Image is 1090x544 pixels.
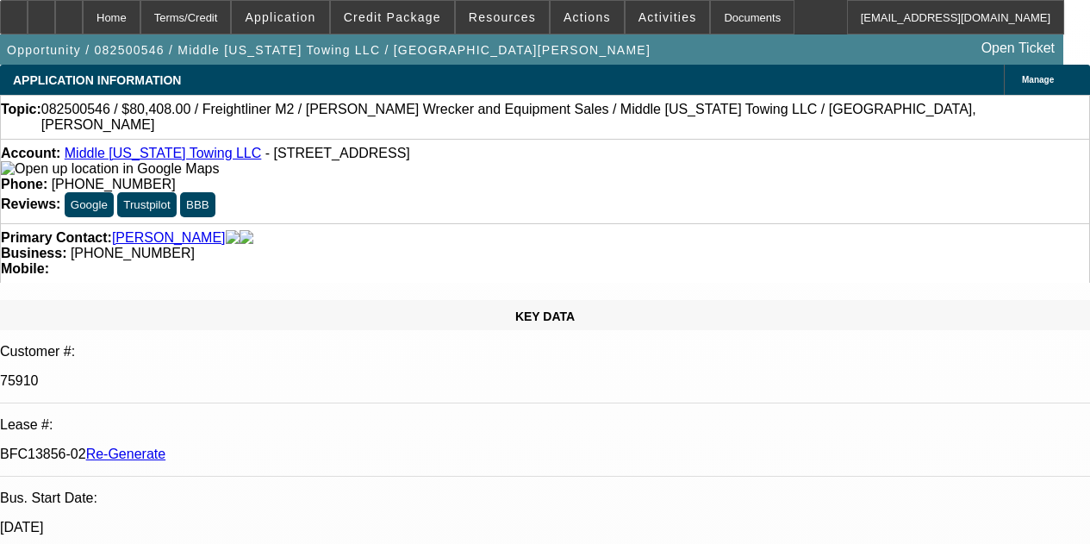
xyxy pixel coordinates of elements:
[65,146,262,160] a: Middle [US_STATE] Towing LLC
[1022,75,1054,84] span: Manage
[1,161,219,176] a: View Google Maps
[638,10,697,24] span: Activities
[117,192,176,217] button: Trustpilot
[1,246,66,260] strong: Business:
[13,73,181,87] span: APPLICATION INFORMATION
[1,177,47,191] strong: Phone:
[71,246,195,260] span: [PHONE_NUMBER]
[232,1,328,34] button: Application
[1,146,60,160] strong: Account:
[1,161,219,177] img: Open up location in Google Maps
[551,1,624,34] button: Actions
[226,230,240,246] img: facebook-icon.png
[1,230,112,246] strong: Primary Contact:
[52,177,176,191] span: [PHONE_NUMBER]
[245,10,315,24] span: Application
[975,34,1062,63] a: Open Ticket
[344,10,441,24] span: Credit Package
[240,230,253,246] img: linkedin-icon.png
[180,192,215,217] button: BBB
[1,261,49,276] strong: Mobile:
[564,10,611,24] span: Actions
[112,230,226,246] a: [PERSON_NAME]
[456,1,549,34] button: Resources
[1,197,60,211] strong: Reviews:
[7,43,651,57] span: Opportunity / 082500546 / Middle [US_STATE] Towing LLC / [GEOGRAPHIC_DATA][PERSON_NAME]
[86,447,166,461] a: Re-Generate
[515,310,575,323] span: KEY DATA
[41,102,1089,133] span: 082500546 / $80,408.00 / Freightliner M2 / [PERSON_NAME] Wrecker and Equipment Sales / Middle [US...
[626,1,710,34] button: Activities
[469,10,536,24] span: Resources
[65,192,114,217] button: Google
[265,146,410,160] span: - [STREET_ADDRESS]
[1,102,41,133] strong: Topic:
[331,1,454,34] button: Credit Package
